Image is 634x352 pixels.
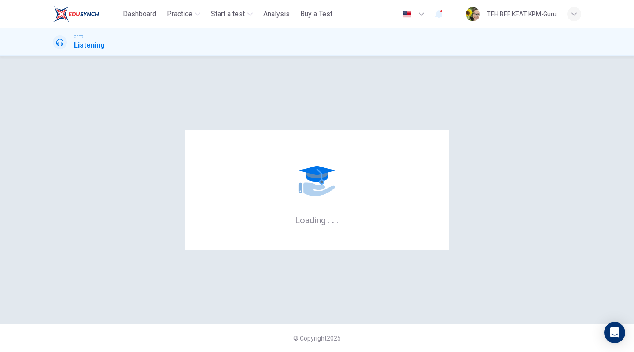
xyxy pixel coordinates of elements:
[487,9,557,19] div: TEH BEE KEAT KPM-Guru
[163,6,204,22] button: Practice
[327,212,330,226] h6: .
[119,6,160,22] button: Dashboard
[332,212,335,226] h6: .
[167,9,192,19] span: Practice
[293,335,341,342] span: © Copyright 2025
[263,9,290,19] span: Analysis
[74,34,83,40] span: CEFR
[53,5,99,23] img: ELTC logo
[300,9,332,19] span: Buy a Test
[123,9,156,19] span: Dashboard
[297,6,336,22] button: Buy a Test
[402,11,413,18] img: en
[211,9,245,19] span: Start a test
[604,322,625,343] div: Open Intercom Messenger
[53,5,119,23] a: ELTC logo
[260,6,293,22] button: Analysis
[207,6,256,22] button: Start a test
[336,212,339,226] h6: .
[74,40,105,51] h1: Listening
[466,7,480,21] img: Profile picture
[295,214,339,226] h6: Loading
